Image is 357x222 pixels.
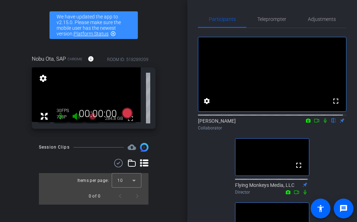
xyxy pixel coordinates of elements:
span: Teleprompter [257,17,286,22]
div: 30 [57,108,74,113]
mat-icon: flip [329,117,338,123]
mat-icon: fullscreen [332,97,340,105]
mat-icon: settings [38,74,48,83]
div: Session Clips [39,144,70,151]
button: Next page [129,188,146,205]
span: Chrome [68,56,82,62]
span: Adjustments [308,17,336,22]
mat-icon: highlight_off [110,31,116,37]
mat-icon: message [339,204,348,213]
mat-icon: info [88,56,94,62]
img: Session clips [140,143,148,151]
span: Destinations for your clips [128,143,136,151]
div: ROOM ID: 518289209 [107,56,148,63]
mat-icon: settings [203,97,211,105]
div: 00:00:00 [74,108,122,120]
span: Participants [209,17,236,22]
mat-icon: accessibility [316,204,325,213]
a: Platform Status [74,31,109,37]
div: Director [235,189,309,195]
div: 720P [57,114,74,120]
span: Nobu Ota, SAP [32,55,66,63]
div: Items per page: [77,177,109,184]
button: Previous page [112,188,129,205]
span: FPS [62,108,69,113]
div: 0 of 0 [89,193,100,200]
div: [PERSON_NAME] [198,117,346,131]
div: Collaborator [198,125,346,131]
mat-icon: fullscreen [294,161,303,170]
mat-icon: cloud_upload [128,143,136,151]
div: We have updated the app to v2.15.0. Please make sure the mobile user has the newest version. [49,11,138,39]
div: Flying Monkeys Media, LLC [235,182,309,195]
